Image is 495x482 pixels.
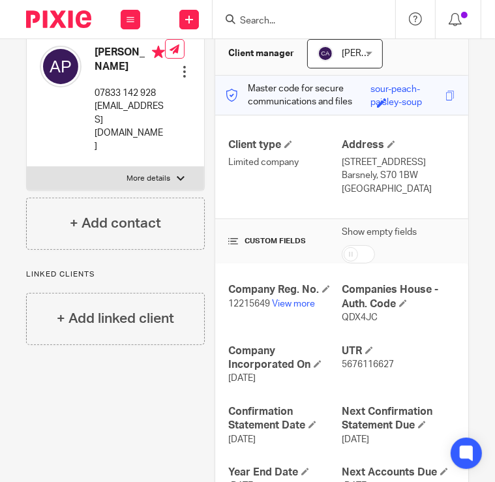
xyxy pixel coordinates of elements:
p: [EMAIL_ADDRESS][DOMAIN_NAME] [95,100,165,153]
span: [DATE] [228,374,256,383]
span: 12215649 [228,299,270,309]
p: Limited company [228,156,342,169]
h3: Client manager [228,47,294,60]
span: 5676116627 [342,360,394,369]
a: View more [272,299,315,309]
h4: Companies House - Auth. Code [342,283,455,311]
img: svg%3E [318,46,333,61]
p: More details [127,173,170,184]
h4: Year End Date [228,466,342,479]
p: Linked clients [26,269,205,280]
h4: Next Accounts Due [342,466,455,479]
p: Barsnely, S70 1BW [342,169,455,182]
h4: CUSTOM FIELDS [228,236,342,247]
span: [DATE] [228,435,256,444]
input: Search [239,16,356,27]
p: [STREET_ADDRESS] [342,156,455,169]
img: Pixie [26,10,91,28]
h4: Next Confirmation Statement Due [342,405,455,433]
p: Master code for secure communications and files [225,82,370,109]
i: Primary [152,46,165,59]
label: Show empty fields [342,226,417,239]
h4: Company Incorporated On [228,344,342,372]
span: [DATE] [342,435,369,444]
h4: UTR [342,344,455,358]
h4: + Add contact [70,213,161,233]
h4: [PERSON_NAME] [95,46,165,74]
span: [PERSON_NAME] [342,49,413,58]
h4: Client type [228,138,342,152]
p: 07833 142 928 [95,87,165,100]
h4: Confirmation Statement Date [228,405,342,433]
h4: Address [342,138,455,152]
span: QDX4JC [342,313,378,322]
h4: + Add linked client [57,309,174,329]
h4: Company Reg. No. [228,283,342,297]
p: [GEOGRAPHIC_DATA] [342,183,455,196]
div: sour-peach-paisley-soup [370,83,442,98]
img: svg%3E [40,46,82,87]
